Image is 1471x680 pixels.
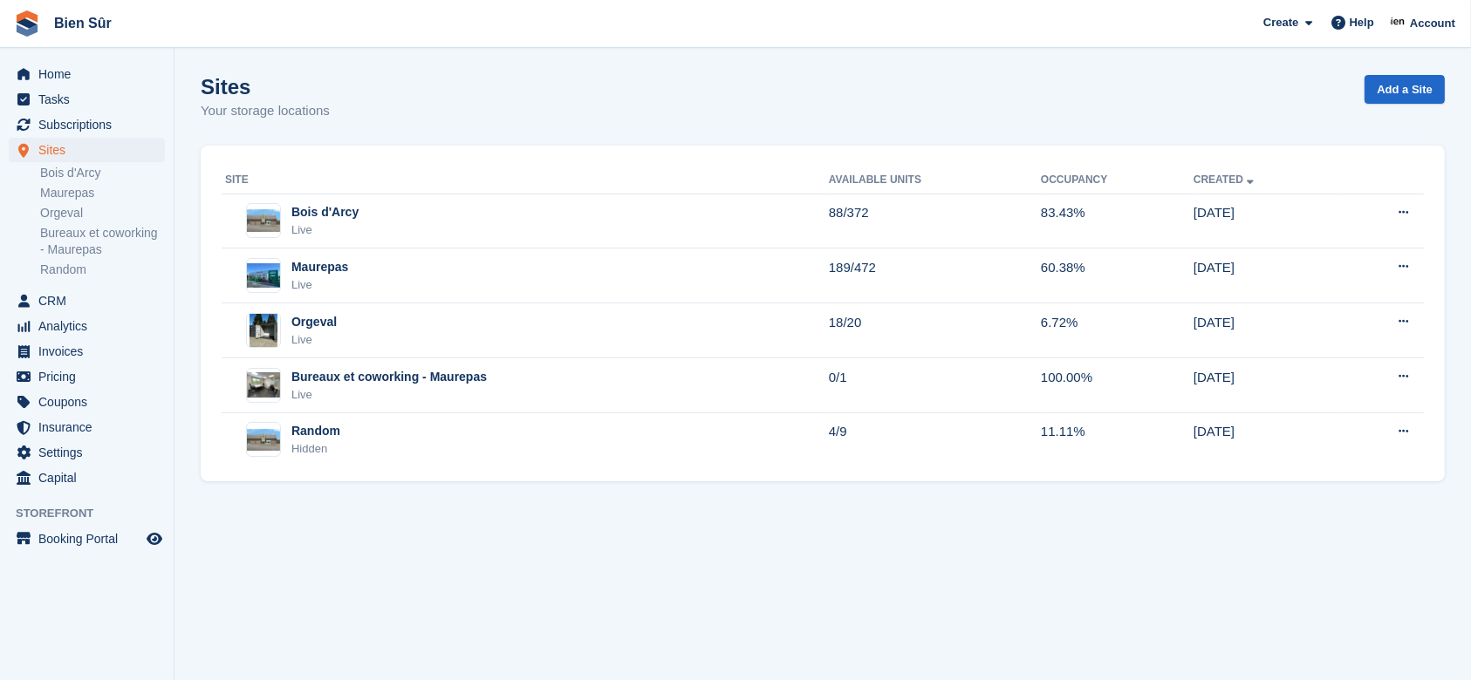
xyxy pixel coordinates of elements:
[38,314,143,338] span: Analytics
[1194,358,1339,413] td: [DATE]
[38,440,143,465] span: Settings
[9,87,165,112] a: menu
[38,112,143,137] span: Subscriptions
[9,112,165,137] a: menu
[291,258,348,276] div: Maurepas
[9,415,165,439] a: menu
[291,221,359,239] div: Live
[291,422,340,440] div: Random
[38,339,143,364] span: Invoices
[1365,75,1445,104] a: Add a Site
[40,185,165,201] a: Maurepas
[9,527,165,551] a: menu
[38,289,143,313] span: CRM
[829,194,1041,248] td: 88/372
[40,165,165,181] a: Bois d'Arcy
[40,205,165,221] a: Orgeval
[9,466,165,490] a: menu
[222,167,829,194] th: Site
[47,9,119,37] a: Bien Sûr
[9,138,165,162] a: menu
[247,372,280,398] img: Image of Bureaux et coworking - Maurepas site
[9,440,165,465] a: menu
[1041,358,1194,413] td: 100.00%
[201,101,330,121] p: Your storage locations
[38,527,143,551] span: Booking Portal
[9,314,165,338] a: menu
[38,390,143,414] span: Coupons
[201,75,330,99] h1: Sites
[291,368,487,386] div: Bureaux et coworking - Maurepas
[247,263,280,289] img: Image of Maurepas site
[144,528,165,549] a: Preview store
[1194,412,1339,466] td: [DATE]
[291,313,337,331] div: Orgeval
[38,87,143,112] span: Tasks
[291,386,487,404] div: Live
[1041,248,1194,303] td: 60.38%
[829,167,1041,194] th: Available Units
[291,203,359,221] div: Bois d'Arcy
[247,209,280,232] img: Image of Bois d'Arcy site
[247,429,280,452] img: Image of Random site
[291,276,348,294] div: Live
[1041,303,1194,358] td: 6.72%
[38,364,143,389] span: Pricing
[250,313,277,348] img: Image of Orgeval site
[829,248,1041,303] td: 189/472
[40,262,165,278] a: Random
[1041,412,1194,466] td: 11.11%
[829,412,1041,466] td: 4/9
[829,358,1041,413] td: 0/1
[9,390,165,414] a: menu
[291,440,340,458] div: Hidden
[16,505,174,522] span: Storefront
[1350,14,1374,31] span: Help
[38,466,143,490] span: Capital
[829,303,1041,358] td: 18/20
[9,62,165,86] a: menu
[9,339,165,364] a: menu
[1194,248,1339,303] td: [DATE]
[38,138,143,162] span: Sites
[9,364,165,389] a: menu
[38,415,143,439] span: Insurance
[1194,303,1339,358] td: [DATE]
[40,225,165,258] a: Bureaux et coworking - Maurepas
[291,331,337,349] div: Live
[1263,14,1298,31] span: Create
[9,289,165,313] a: menu
[1041,194,1194,248] td: 83.43%
[1041,167,1194,194] th: Occupancy
[1390,14,1407,31] img: Asmaa Habri
[1410,15,1455,32] span: Account
[38,62,143,86] span: Home
[1194,173,1257,186] a: Created
[14,10,40,37] img: stora-icon-8386f47178a22dfd0bd8f6a31ec36ba5ce8667c1dd55bd0f319d3a0aa187defe.svg
[1194,194,1339,248] td: [DATE]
